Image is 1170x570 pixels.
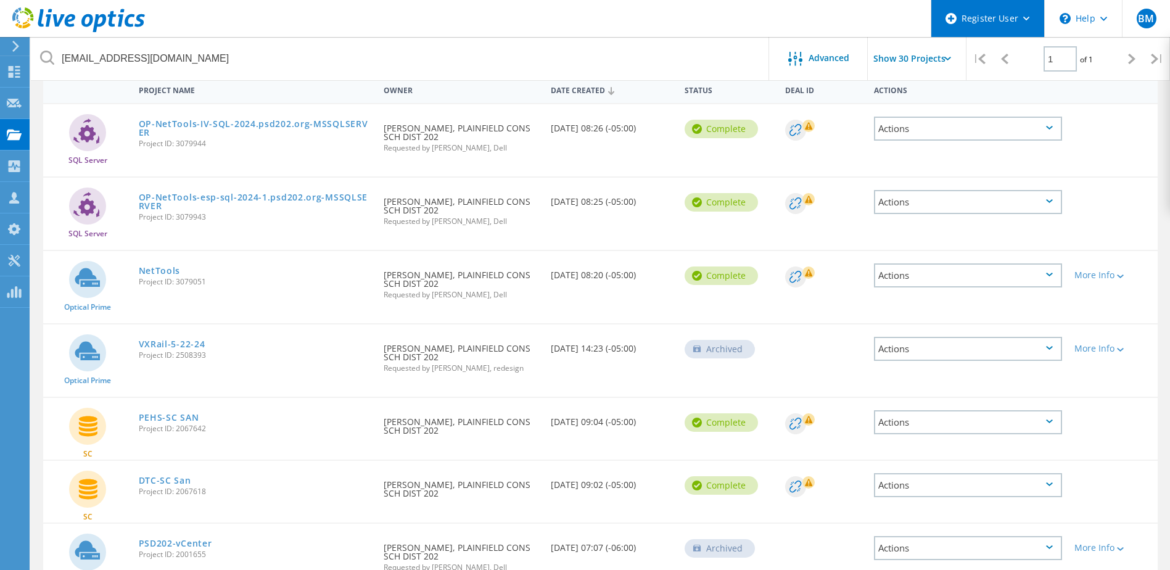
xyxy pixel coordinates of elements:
a: OP-NetTools-IV-SQL-2024.psd202.org-MSSQLSERVER [139,120,372,137]
div: Complete [685,193,758,212]
div: Status [678,78,779,101]
div: Owner [377,78,545,101]
div: [DATE] 14:23 (-05:00) [545,324,678,365]
div: More Info [1074,271,1151,279]
a: OP-NetTools-esp-sql-2024-1.psd202.org-MSSQLSERVER [139,193,372,210]
div: [PERSON_NAME], PLAINFIELD CONS SCH DIST 202 [377,178,545,238]
a: VXRail-5-22-24 [139,340,205,349]
span: Optical Prime [64,377,111,384]
div: [DATE] 09:02 (-05:00) [545,461,678,502]
div: [PERSON_NAME], PLAINFIELD CONS SCH DIST 202 [377,324,545,384]
span: SC [83,450,93,458]
span: Requested by [PERSON_NAME], Dell [384,218,538,225]
div: Actions [874,117,1062,141]
div: [DATE] 08:20 (-05:00) [545,251,678,292]
div: More Info [1074,344,1151,353]
a: NetTools [139,266,181,275]
div: Actions [874,410,1062,434]
span: Project ID: 2508393 [139,352,372,359]
span: of 1 [1080,54,1093,65]
span: Requested by [PERSON_NAME], redesign [384,365,538,372]
span: SQL Server [68,157,107,164]
div: More Info [1074,543,1151,552]
div: [PERSON_NAME], PLAINFIELD CONS SCH DIST 202 [377,104,545,164]
div: Actions [874,263,1062,287]
div: [PERSON_NAME], PLAINFIELD CONS SCH DIST 202 [377,398,545,447]
div: Actions [874,337,1062,361]
span: Project ID: 2067618 [139,488,372,495]
span: Advanced [809,54,849,62]
span: Project ID: 3079943 [139,213,372,221]
div: Actions [874,473,1062,497]
a: PSD202-vCenter [139,539,212,548]
div: [DATE] 08:25 (-05:00) [545,178,678,218]
div: [DATE] 07:07 (-06:00) [545,524,678,564]
span: Project ID: 2067642 [139,425,372,432]
div: | [966,37,992,81]
input: Search projects by name, owner, ID, company, etc [31,37,770,80]
div: [DATE] 09:04 (-05:00) [545,398,678,439]
span: Project ID: 2001655 [139,551,372,558]
a: Live Optics Dashboard [12,26,145,35]
div: [PERSON_NAME], PLAINFIELD CONS SCH DIST 202 [377,461,545,510]
div: Complete [685,266,758,285]
div: Project Name [133,78,378,101]
div: Deal Id [779,78,868,101]
svg: \n [1060,13,1071,24]
span: Optical Prime [64,304,111,311]
div: Actions [874,536,1062,560]
div: Complete [685,476,758,495]
div: [DATE] 08:26 (-05:00) [545,104,678,145]
div: Archived [685,340,755,358]
div: | [1145,37,1170,81]
span: SQL Server [68,230,107,238]
span: BM [1138,14,1154,23]
div: Date Created [545,78,678,101]
div: [PERSON_NAME], PLAINFIELD CONS SCH DIST 202 [377,251,545,311]
a: PEHS-SC SAN [139,413,199,422]
div: Complete [685,413,758,432]
span: Project ID: 3079051 [139,278,372,286]
div: Complete [685,120,758,138]
span: Requested by [PERSON_NAME], Dell [384,144,538,152]
div: Actions [868,78,1068,101]
span: Requested by [PERSON_NAME], Dell [384,291,538,299]
span: Project ID: 3079944 [139,140,372,147]
div: Actions [874,190,1062,214]
a: DTC-SC San [139,476,191,485]
span: SC [83,513,93,521]
div: Archived [685,539,755,558]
